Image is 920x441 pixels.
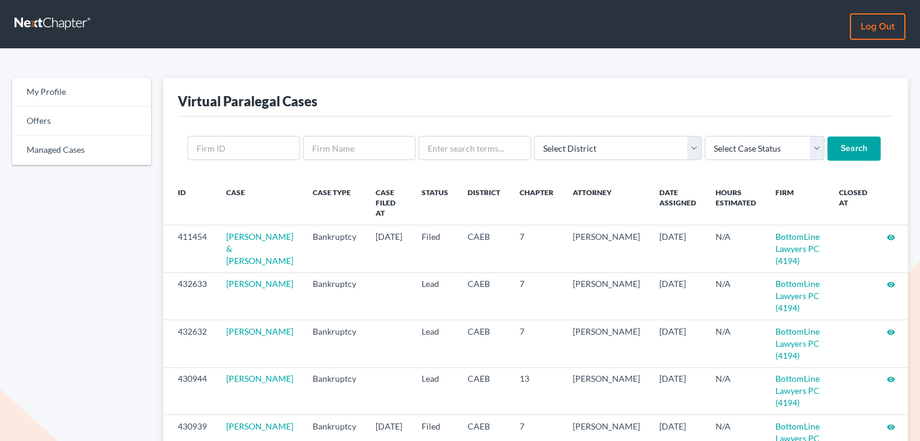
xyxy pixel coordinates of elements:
[412,180,458,225] th: Status
[303,367,366,414] td: Bankruptcy
[303,320,366,367] td: Bankruptcy
[766,180,829,225] th: Firm
[510,367,563,414] td: 13
[412,272,458,320] td: Lead
[366,180,412,225] th: Case Filed At
[458,367,510,414] td: CAEB
[510,272,563,320] td: 7
[887,278,895,289] a: visibility
[458,320,510,367] td: CAEB
[303,225,366,272] td: Bankruptcy
[775,278,820,313] a: BottomLine Lawyers PC (4194)
[775,326,820,361] a: BottomLine Lawyers PC (4194)
[706,320,766,367] td: N/A
[303,180,366,225] th: Case Type
[650,367,706,414] td: [DATE]
[775,231,820,266] a: BottomLine Lawyers PC (4194)
[217,180,303,225] th: Case
[650,225,706,272] td: [DATE]
[775,373,820,408] a: BottomLine Lawyers PC (4194)
[12,78,151,107] a: My Profile
[163,272,217,320] td: 432633
[303,136,416,160] input: Firm Name
[188,136,300,160] input: Firm ID
[706,180,766,225] th: Hours Estimated
[650,272,706,320] td: [DATE]
[458,180,510,225] th: District
[412,225,458,272] td: Filed
[412,320,458,367] td: Lead
[563,320,650,367] td: [PERSON_NAME]
[458,272,510,320] td: CAEB
[163,225,217,272] td: 411454
[163,367,217,414] td: 430944
[563,225,650,272] td: [PERSON_NAME]
[226,326,293,336] a: [PERSON_NAME]
[887,326,895,336] a: visibility
[12,107,151,136] a: Offers
[706,367,766,414] td: N/A
[650,320,706,367] td: [DATE]
[706,225,766,272] td: N/A
[226,231,293,266] a: [PERSON_NAME] & [PERSON_NAME]
[226,421,293,431] a: [PERSON_NAME]
[706,272,766,320] td: N/A
[887,231,895,242] a: visibility
[510,180,563,225] th: Chapter
[827,137,881,161] input: Search
[887,233,895,242] i: visibility
[510,225,563,272] td: 7
[850,13,905,40] a: Log out
[12,136,151,165] a: Managed Cases
[412,367,458,414] td: Lead
[419,136,531,160] input: Enter search terms...
[829,180,877,225] th: Closed at
[887,373,895,384] a: visibility
[887,328,895,336] i: visibility
[887,280,895,289] i: visibility
[366,225,412,272] td: [DATE]
[226,278,293,289] a: [PERSON_NAME]
[887,423,895,431] i: visibility
[887,421,895,431] a: visibility
[226,373,293,384] a: [PERSON_NAME]
[650,180,706,225] th: Date Assigned
[563,180,650,225] th: Attorney
[510,320,563,367] td: 7
[563,272,650,320] td: [PERSON_NAME]
[163,320,217,367] td: 432632
[303,272,366,320] td: Bankruptcy
[163,180,217,225] th: ID
[178,92,318,110] div: Virtual Paralegal Cases
[887,375,895,384] i: visibility
[458,225,510,272] td: CAEB
[563,367,650,414] td: [PERSON_NAME]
